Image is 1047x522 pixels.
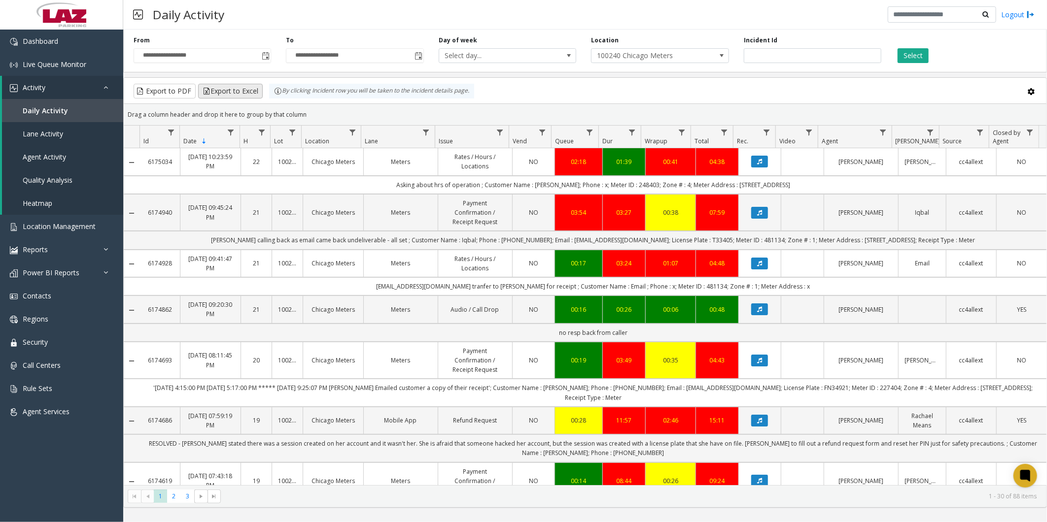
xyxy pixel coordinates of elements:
a: Rates / Hours / Locations [444,152,506,171]
span: Location Management [23,222,96,231]
a: cc4allext [952,416,990,425]
a: Chicago Meters [309,416,357,425]
a: 00:26 [652,476,690,486]
a: Quality Analysis [2,168,123,192]
span: Page 2 [167,489,180,503]
div: 00:19 [561,356,596,365]
a: 00:38 [652,208,690,217]
a: Wrapup Filter Menu [675,126,689,139]
span: NO [1017,158,1026,166]
a: 21 [247,259,266,268]
div: 03:27 [609,208,639,217]
a: [PERSON_NAME] [830,476,892,486]
a: Date Filter Menu [224,126,237,139]
a: Collapse Details [124,306,140,314]
a: 02:18 [561,157,596,166]
div: Data table [124,126,1047,485]
span: NO [529,208,538,217]
span: Agent Activity [23,152,66,162]
a: Id Filter Menu [164,126,177,139]
a: 03:24 [609,259,639,268]
span: Page 3 [181,489,194,503]
img: 'icon' [10,269,18,277]
div: 00:35 [652,356,690,365]
span: Source [943,137,962,145]
a: 100240 [278,259,297,268]
a: Lane Activity [2,122,123,145]
a: Rachael Means [905,411,940,430]
a: Collapse Details [124,209,140,217]
img: 'icon' [10,293,18,300]
a: 19 [247,416,266,425]
td: Asking about hrs of operation ; Customer Name : [PERSON_NAME]; Phone : x; Meter ID : 248403; Zone... [140,176,1047,194]
a: 00:14 [561,476,596,486]
a: NO [519,476,549,486]
a: 08:44 [609,476,639,486]
a: 15:11 [702,416,733,425]
a: 6174619 [146,476,174,486]
h3: Daily Activity [148,2,229,27]
a: Closed by Agent Filter Menu [1023,126,1037,139]
span: Go to the last page [208,489,221,503]
a: [PERSON_NAME] [905,157,940,166]
a: cc4allext [952,356,990,365]
a: 21 [247,208,266,217]
a: Chicago Meters [309,476,357,486]
span: Quality Analysis [23,175,72,185]
div: 02:46 [652,416,690,425]
a: 00:17 [561,259,596,268]
a: cc4allext [952,476,990,486]
a: 01:07 [652,259,690,268]
span: NO [529,477,538,485]
a: NO [1003,259,1041,268]
a: Payment Confirmation / Receipt Request [444,346,506,375]
a: Agent Activity [2,145,123,168]
a: Audio / Call Drop [444,305,506,314]
span: Total [695,137,709,145]
a: Rates / Hours / Locations [444,254,506,273]
img: 'icon' [10,362,18,370]
span: Go to the last page [210,492,218,500]
a: YES [1003,305,1041,314]
span: Live Queue Monitor [23,60,86,69]
a: [PERSON_NAME] [830,259,892,268]
a: Activity [2,76,123,99]
div: 00:41 [652,157,690,166]
a: YES [1003,476,1041,486]
a: [PERSON_NAME] [905,476,940,486]
a: 01:39 [609,157,639,166]
span: Sortable [200,137,208,145]
label: Location [591,36,619,45]
a: cc4allext [952,157,990,166]
img: logout [1027,9,1035,20]
span: Vend [513,137,527,145]
div: 00:06 [652,305,690,314]
a: [DATE] 07:43:18 PM [186,471,234,490]
a: NO [519,356,549,365]
div: 00:16 [561,305,596,314]
img: infoIcon.svg [274,87,282,95]
div: 07:59 [702,208,733,217]
a: 100240 [278,356,297,365]
img: 'icon' [10,61,18,69]
span: NO [529,416,538,424]
a: Meters [370,356,432,365]
span: NO [529,158,538,166]
a: Payment Confirmation / Receipt Request [444,467,506,495]
span: Location [305,137,329,145]
span: NO [1017,356,1026,364]
a: 11:57 [609,416,639,425]
a: 6175034 [146,157,174,166]
a: 00:48 [702,305,733,314]
a: 100240 [278,476,297,486]
a: Chicago Meters [309,305,357,314]
a: Logout [1001,9,1035,20]
kendo-pager-info: 1 - 30 of 88 items [227,492,1037,500]
label: From [134,36,150,45]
